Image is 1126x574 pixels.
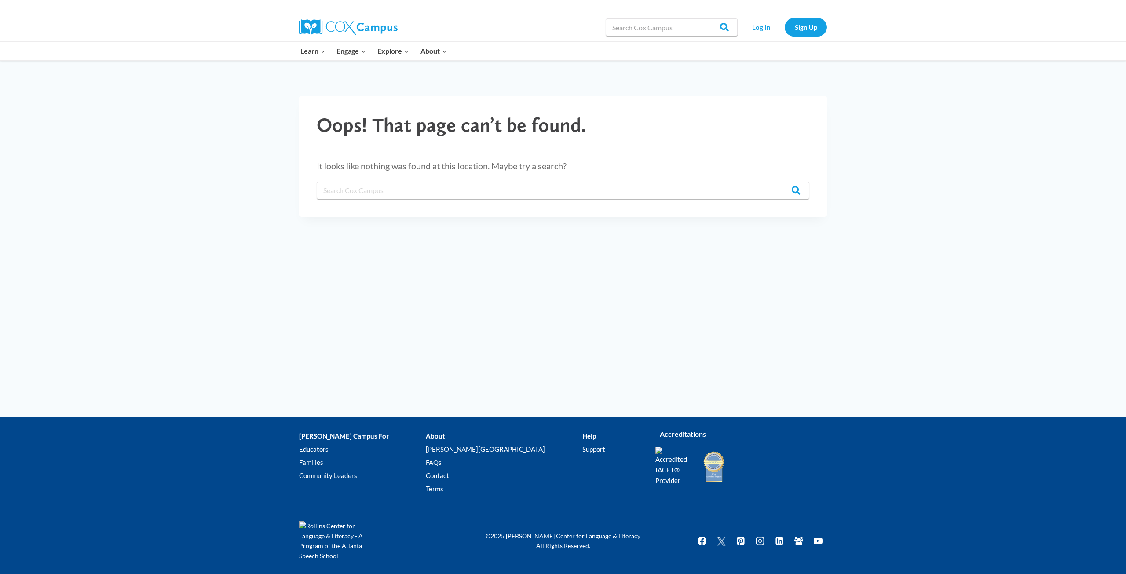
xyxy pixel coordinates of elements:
a: Community Leaders [299,469,426,483]
img: Accredited IACET® Provider [655,447,693,486]
a: Twitter [713,532,730,550]
a: Families [299,456,426,469]
p: It looks like nothing was found at this location. Maybe try a search? [317,159,809,173]
img: IDA Accredited [703,450,725,483]
a: Educators [299,443,426,456]
span: Explore [377,45,409,57]
span: About [420,45,447,57]
span: Engage [336,45,366,57]
a: Terms [426,483,582,496]
a: Support [582,443,642,456]
a: [PERSON_NAME][GEOGRAPHIC_DATA] [426,443,582,456]
img: Cox Campus [299,19,398,35]
a: Facebook Group [790,532,808,550]
a: Linkedin [771,532,788,550]
input: Search Cox Campus [317,182,809,199]
p: ©2025 [PERSON_NAME] Center for Language & Literacy All Rights Reserved. [479,531,647,551]
a: YouTube [809,532,827,550]
a: FAQs [426,456,582,469]
a: Sign Up [785,18,827,36]
nav: Secondary Navigation [742,18,827,36]
a: Instagram [751,532,769,550]
img: Rollins Center for Language & Literacy - A Program of the Atlanta Speech School [299,521,378,561]
strong: Accreditations [660,430,706,438]
a: Log In [742,18,780,36]
input: Search Cox Campus [606,18,738,36]
img: Twitter X icon white [716,536,727,546]
a: Facebook [693,532,711,550]
a: Contact [426,469,582,483]
a: Pinterest [732,532,749,550]
h1: Oops! That page can’t be found. [317,113,809,137]
nav: Primary Navigation [295,42,452,60]
span: Learn [300,45,325,57]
